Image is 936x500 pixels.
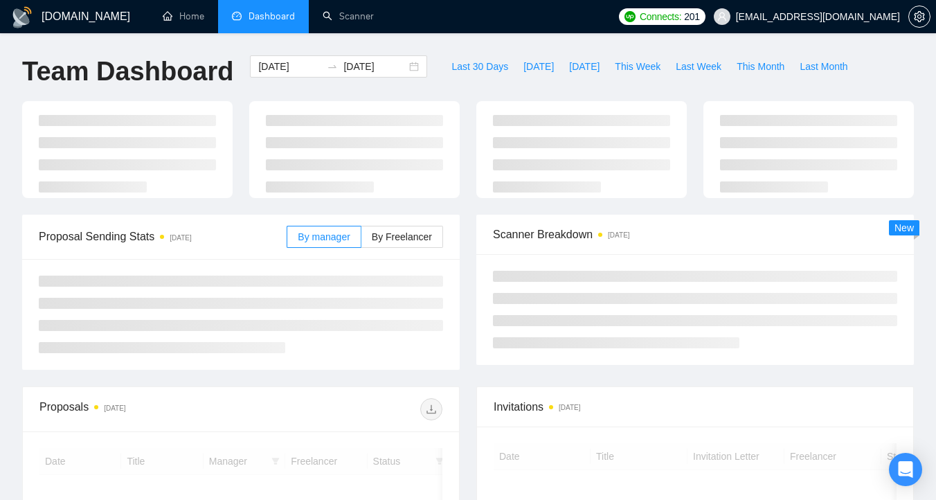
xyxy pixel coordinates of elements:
a: searchScanner [323,10,374,22]
input: End date [343,59,406,74]
span: Last 30 Days [451,59,508,74]
span: user [717,12,727,21]
span: Proposal Sending Stats [39,228,287,245]
span: By Freelancer [372,231,432,242]
span: setting [909,11,930,22]
span: By manager [298,231,350,242]
span: Connects: [640,9,681,24]
img: logo [11,6,33,28]
button: This Week [607,55,668,78]
img: upwork-logo.png [624,11,636,22]
span: This Week [615,59,660,74]
span: Last Month [800,59,847,74]
time: [DATE] [170,234,191,242]
span: This Month [737,59,784,74]
a: homeHome [163,10,204,22]
time: [DATE] [608,231,629,239]
span: Invitations [494,398,897,416]
span: dashboard [232,11,242,21]
button: Last 30 Days [444,55,516,78]
time: [DATE] [104,404,125,412]
span: swap-right [327,61,338,72]
div: Open Intercom Messenger [889,453,922,486]
button: This Month [729,55,792,78]
div: Proposals [39,398,241,420]
span: New [894,222,914,233]
input: Start date [258,59,321,74]
button: Last Month [792,55,855,78]
span: Last Week [676,59,721,74]
span: Dashboard [249,10,295,22]
time: [DATE] [559,404,580,411]
span: 201 [684,9,699,24]
button: [DATE] [561,55,607,78]
a: setting [908,11,930,22]
button: [DATE] [516,55,561,78]
button: setting [908,6,930,28]
h1: Team Dashboard [22,55,233,88]
span: [DATE] [523,59,554,74]
button: Last Week [668,55,729,78]
span: to [327,61,338,72]
span: [DATE] [569,59,600,74]
span: Scanner Breakdown [493,226,897,243]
